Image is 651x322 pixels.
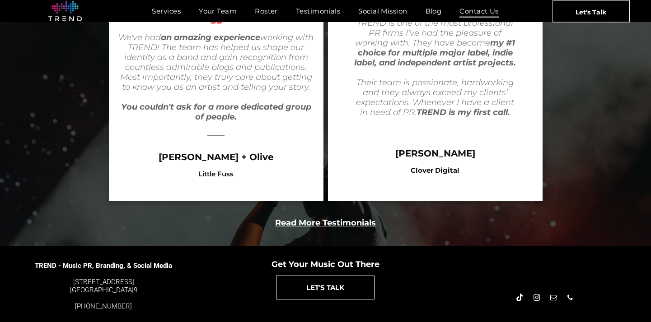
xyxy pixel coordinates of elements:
span: Get Your Music Out There [272,259,379,269]
span: TREND - Music PR, Branding, & Social Media [35,262,172,270]
b: TREND is my first call. [417,107,510,117]
a: LET'S TALK [276,276,375,299]
span: We've had working with TREND! The team has helped us shape our identity as a band and gain recogn... [118,32,314,92]
span: [PERSON_NAME] [395,148,475,159]
a: Read More Testimonials [275,218,376,228]
a: Social Mission [349,5,416,18]
i: TREND is one of the most professional PR firms I’ve had the pleasure of working with. They have b... [354,18,516,68]
b: my #1 choice for multiple major label, indie label, and independent artist projects. [354,38,516,68]
i: Their team is passionate, hardworking and they always exceed my clients’ expectations. Whenever I... [356,78,514,117]
span: Contact Us [459,5,499,18]
a: [PHONE_NUMBER] [75,302,132,310]
span: Let's Talk [576,0,606,23]
iframe: Chat Widget [488,217,651,322]
span: Little Fuss [198,170,234,178]
div: 9 [35,278,173,294]
span: [PERSON_NAME] + Olive [159,152,274,162]
a: Blog [417,5,451,18]
a: Your Team [190,5,246,18]
font: [STREET_ADDRESS] [GEOGRAPHIC_DATA] [70,278,134,294]
b: an amazing experience [161,32,260,42]
img: logo [48,1,82,22]
a: Services [143,5,190,18]
a: Testimonials [287,5,349,18]
b: You couldn't ask for a more dedicated group of people. [121,102,311,122]
span: LET'S TALK [306,276,344,299]
a: [STREET_ADDRESS][GEOGRAPHIC_DATA] [70,278,134,294]
div: Widget de chat [488,217,651,322]
b: Clover Digital [411,166,459,175]
a: Roster [246,5,287,18]
a: Contact Us [450,5,508,18]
